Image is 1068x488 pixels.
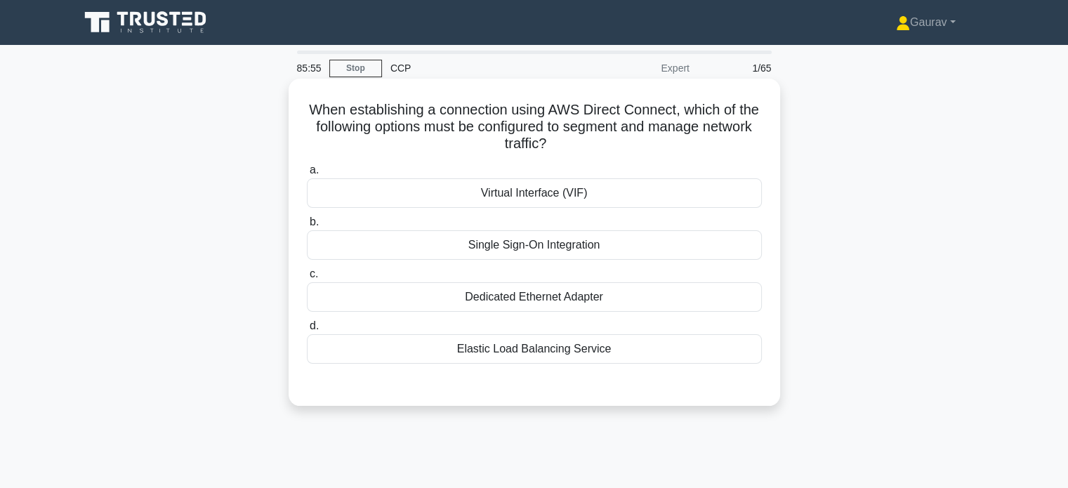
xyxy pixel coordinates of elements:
div: Virtual Interface (VIF) [307,178,762,208]
a: Stop [329,60,382,77]
span: d. [310,319,319,331]
h5: When establishing a connection using AWS Direct Connect, which of the following options must be c... [305,101,763,153]
a: Gaurav [862,8,989,37]
div: 85:55 [289,54,329,82]
span: a. [310,164,319,176]
span: b. [310,216,319,227]
div: Dedicated Ethernet Adapter [307,282,762,312]
div: Expert [575,54,698,82]
div: 1/65 [698,54,780,82]
span: c. [310,268,318,279]
div: CCP [382,54,575,82]
div: Elastic Load Balancing Service [307,334,762,364]
div: Single Sign-On Integration [307,230,762,260]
